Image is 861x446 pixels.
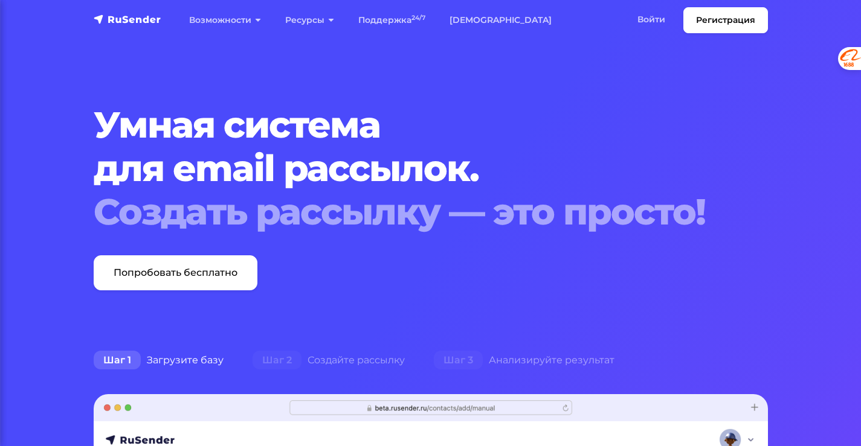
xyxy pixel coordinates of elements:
span: Шаг 1 [94,351,141,370]
div: Создайте рассылку [238,348,419,372]
a: Регистрация [683,7,768,33]
img: RuSender [94,13,161,25]
span: Шаг 3 [434,351,483,370]
div: Анализируйте результат [419,348,629,372]
sup: 24/7 [411,14,425,22]
a: Ресурсы [273,8,346,33]
a: Поддержка24/7 [346,8,437,33]
div: Создать рассылку — это просто! [94,190,711,234]
a: Возможности [177,8,273,33]
h1: Умная система для email рассылок. [94,103,711,234]
a: [DEMOGRAPHIC_DATA] [437,8,564,33]
a: Войти [625,7,677,32]
a: Попробовать бесплатно [94,255,257,290]
span: Шаг 2 [253,351,302,370]
div: Загрузите базу [79,348,238,372]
